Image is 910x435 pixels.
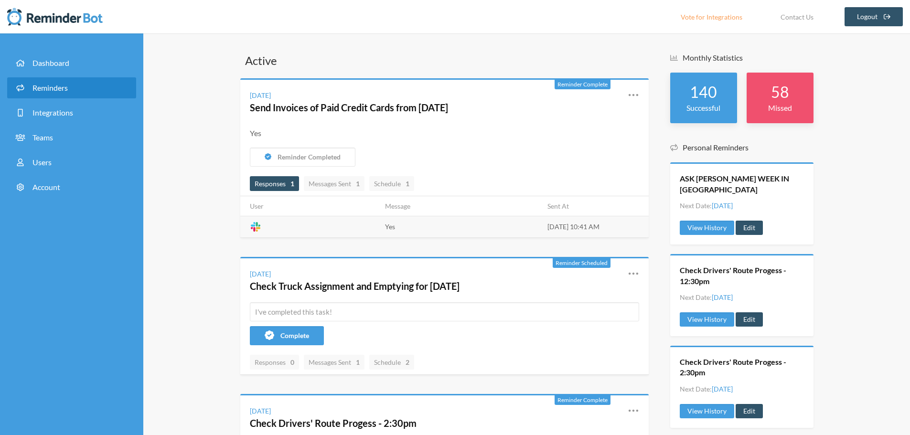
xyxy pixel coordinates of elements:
[7,127,136,148] a: Teams
[250,148,355,167] button: Reminder Completed
[845,7,903,26] a: Logout
[379,216,542,237] td: Yes
[255,180,294,188] span: Responses
[680,221,734,235] a: View History
[670,53,814,63] h5: Monthly Statistics
[680,357,804,378] a: Check Drivers' Route Progess - 2:30pm
[278,153,341,161] span: Reminder Completed
[356,357,360,367] strong: 1
[7,53,136,74] a: Dashboard
[669,7,754,26] a: Vote for Integrations
[240,53,649,69] h3: Active
[680,384,733,394] li: Next Date:
[680,265,804,286] a: Check Drivers' Route Progess - 12:30pm
[280,331,309,340] span: Complete
[379,196,542,216] th: Message
[32,133,53,142] span: Teams
[756,102,804,114] p: Missed
[712,202,733,210] span: [DATE]
[556,259,608,266] span: Reminder Scheduled
[406,179,409,189] strong: 1
[680,292,733,302] li: Next Date:
[736,221,763,235] a: Edit
[250,406,271,416] div: [DATE]
[771,83,789,101] strong: 58
[304,176,364,191] a: Messages Sent1
[250,127,639,139] div: Yes
[32,58,69,67] span: Dashboard
[240,196,379,216] th: User
[680,201,733,211] li: Next Date:
[7,7,103,26] img: Reminder Bot
[309,358,360,366] span: Messages Sent
[304,355,364,370] a: Messages Sent1
[7,77,136,98] a: Reminders
[250,326,324,345] button: Complete
[680,173,804,195] a: ASK [PERSON_NAME] WEEK IN [GEOGRAPHIC_DATA]
[250,176,299,191] a: Responses1
[769,7,825,26] a: Contact Us
[542,196,649,216] th: Sent At
[250,417,417,429] a: Check Drivers' Route Progess - 2:30pm
[374,358,409,366] span: Schedule
[7,102,136,123] a: Integrations
[736,312,763,327] a: Edit
[374,180,409,188] span: Schedule
[7,152,136,173] a: Users
[250,269,271,279] div: [DATE]
[542,216,649,237] td: [DATE] 10:41 AM
[557,396,608,403] span: Reminder Complete
[680,312,734,327] a: View History
[32,182,60,191] span: Account
[250,280,460,292] a: Check Truck Assignment and Emptying for [DATE]
[7,177,136,198] a: Account
[309,180,360,188] span: Messages Sent
[32,108,73,117] span: Integrations
[736,404,763,418] a: Edit
[32,83,68,92] span: Reminders
[32,158,52,167] span: Users
[290,179,294,189] strong: 1
[290,357,294,367] strong: 0
[680,102,728,114] p: Successful
[250,302,639,321] input: I've completed this task!
[690,83,717,101] strong: 140
[250,355,299,370] a: Responses0
[406,357,409,367] strong: 2
[250,102,448,113] a: Send Invoices of Paid Credit Cards from [DATE]
[369,176,414,191] a: Schedule1
[712,385,733,393] span: [DATE]
[712,293,733,301] span: [DATE]
[557,81,608,88] span: Reminder Complete
[250,90,271,100] div: [DATE]
[255,358,294,366] span: Responses
[369,355,414,370] a: Schedule2
[670,142,814,153] h5: Personal Reminders
[356,179,360,189] strong: 1
[680,404,734,418] a: View History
